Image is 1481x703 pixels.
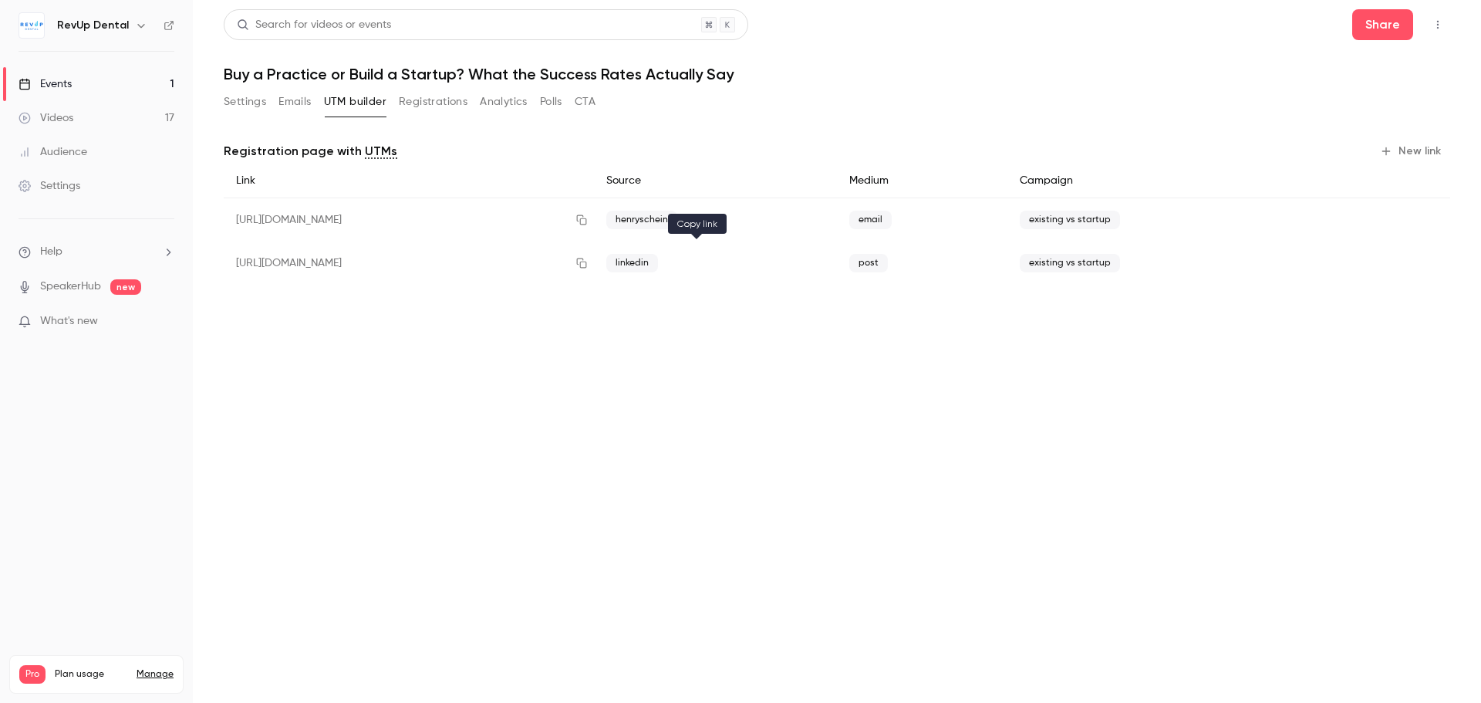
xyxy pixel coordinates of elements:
div: Campaign [1007,164,1324,198]
div: Audience [19,144,87,160]
div: [URL][DOMAIN_NAME] [224,198,594,242]
button: Share [1352,9,1413,40]
a: SpeakerHub [40,279,101,295]
h6: RevUp Dental [57,18,129,33]
button: CTA [575,90,595,114]
div: Link [224,164,594,198]
span: Pro [19,665,46,684]
button: New link [1374,139,1450,164]
span: henryschein [606,211,677,229]
span: linkedin [606,254,658,272]
p: Registration page with [224,142,397,161]
a: UTMs [365,142,397,161]
div: Videos [19,110,73,126]
a: Manage [137,668,174,681]
button: Analytics [480,90,528,114]
img: RevUp Dental [19,13,44,38]
div: Events [19,76,72,92]
span: Plan usage [55,668,127,681]
span: existing vs startup [1020,254,1120,272]
iframe: Noticeable Trigger [156,315,174,329]
button: Emails [278,90,311,114]
div: [URL][DOMAIN_NAME] [224,242,594,285]
button: Polls [540,90,562,114]
div: Source [594,164,837,198]
span: What's new [40,313,98,330]
li: help-dropdown-opener [19,244,174,260]
div: Medium [837,164,1007,198]
span: new [110,279,141,295]
button: Registrations [399,90,467,114]
span: email [849,211,892,229]
div: Search for videos or events [237,17,391,33]
span: existing vs startup [1020,211,1120,229]
span: post [849,254,888,272]
button: Settings [224,90,266,114]
div: Settings [19,178,80,194]
h1: Buy a Practice or Build a Startup? What the Success Rates Actually Say [224,65,1450,83]
button: UTM builder [324,90,386,114]
span: Help [40,244,62,260]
